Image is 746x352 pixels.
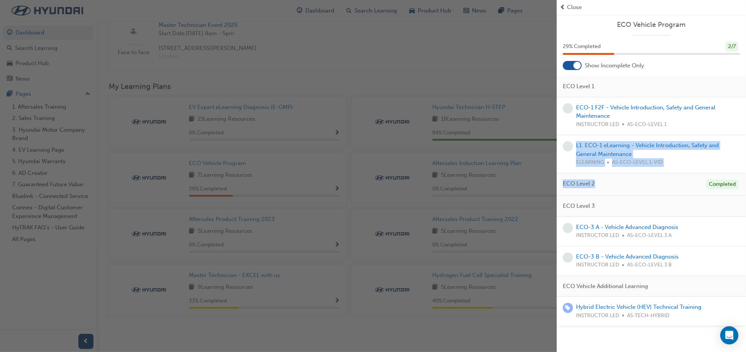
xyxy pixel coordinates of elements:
span: learningRecordVerb_ENROLL-icon [563,303,573,313]
span: ECO Level 1 [563,82,594,91]
span: INSTRUCTOR LED [576,231,619,240]
span: learningRecordVerb_NONE-icon [563,252,573,263]
button: prev-iconClose [560,3,743,12]
span: learningRecordVerb_NONE-icon [563,141,573,151]
span: INSTRUCTOR LED [576,261,619,269]
a: ECO-3 A - Vehicle Advanced Diagnosis [576,224,678,231]
div: Completed [706,179,738,190]
a: ECO-1 F2F - Vehicle Introduction, Safety and General Maintenance [576,104,715,120]
span: AS-ECO-LEVEL 1 [627,120,667,129]
span: AS-ECO-LEVEL 1-VID [612,158,663,167]
div: 2 / 7 [726,42,738,52]
div: Open Intercom Messenger [720,326,738,344]
span: ECO Level 2 [563,179,595,188]
span: ECO Level 3 [563,202,595,210]
span: learningRecordVerb_NONE-icon [563,223,573,233]
a: Hybrid Electric Vehicle (HEV) Technical Training [576,304,701,310]
span: ELEARNING [576,158,604,167]
span: prev-icon [560,3,565,12]
span: INSTRUCTOR LED [576,120,619,129]
a: L1. ECO-1 eLearning - Vehicle Introduction, Safety and General Maintenance [576,142,719,157]
span: Show Incomplete Only [585,61,644,70]
span: learningRecordVerb_NONE-icon [563,103,573,114]
span: AS-ECO-LEVEL 3 B [627,261,672,269]
a: ECO Vehicle Program [563,20,740,29]
span: AS-ECO-LEVEL 3 A [627,231,671,240]
span: AS-TECH-HYBRID [627,312,670,320]
span: ECO Vehicle Additional Learning [563,282,648,291]
a: ECO-3 B - Vehicle Advanced Diagnosis [576,253,679,260]
span: INSTRUCTOR LED [576,312,619,320]
span: 29 % Completed [563,42,601,51]
span: Close [567,3,582,12]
